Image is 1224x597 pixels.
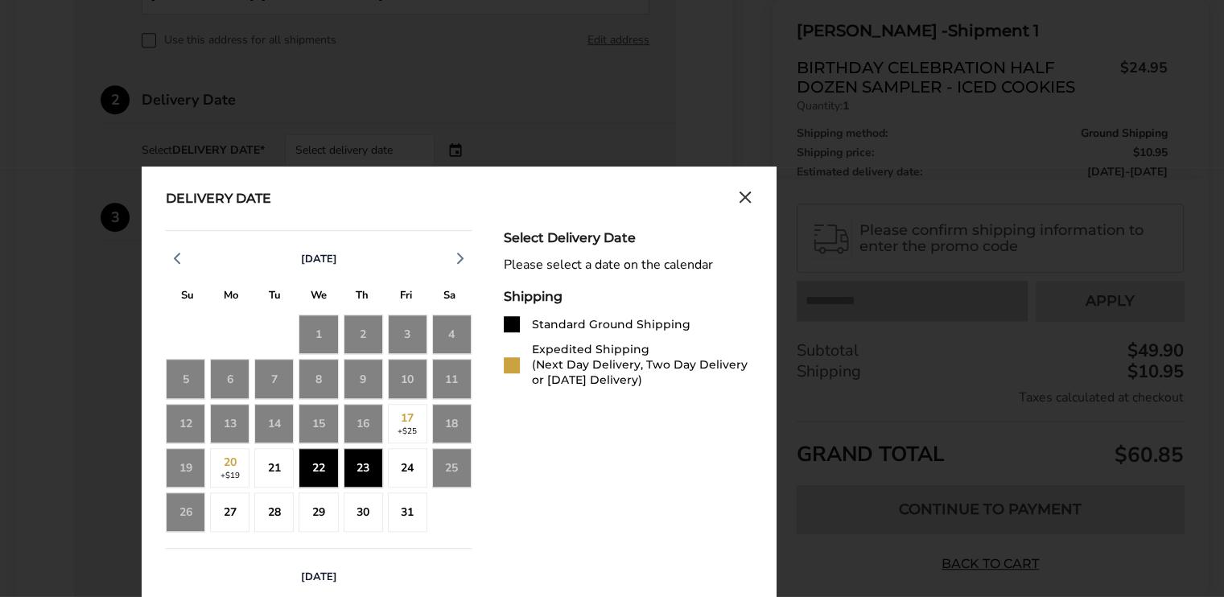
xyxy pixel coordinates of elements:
button: [DATE] [295,252,344,266]
div: Expedited Shipping (Next Day Delivery, Two Day Delivery or [DATE] Delivery) [532,342,752,388]
div: Shipping [504,289,752,304]
div: Standard Ground Shipping [532,317,690,332]
div: T [340,285,384,310]
div: F [384,285,427,310]
div: T [253,285,297,310]
div: S [428,285,472,310]
button: Close calendar [739,191,752,208]
button: [DATE] [295,570,344,584]
span: [DATE] [301,252,337,266]
div: W [297,285,340,310]
div: Please select a date on the calendar [504,257,752,273]
span: [DATE] [301,570,337,584]
div: M [209,285,253,310]
div: S [166,285,209,310]
div: Select Delivery Date [504,230,752,245]
div: Delivery Date [166,191,271,208]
